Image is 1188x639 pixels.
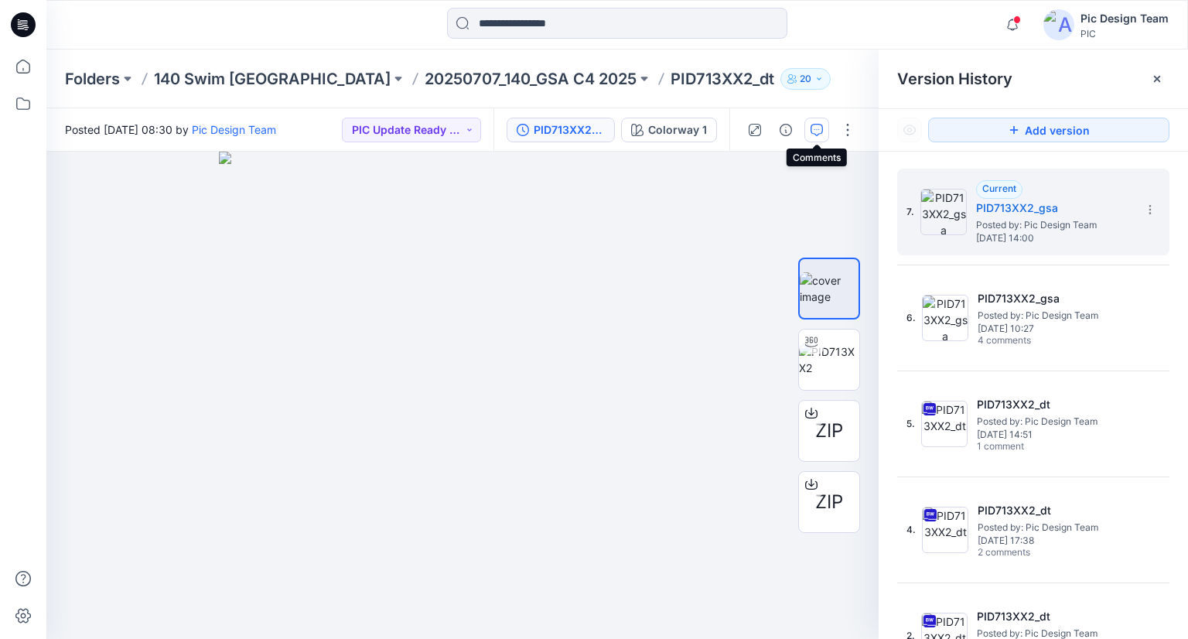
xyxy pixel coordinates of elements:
span: ZIP [815,488,843,516]
img: eyJhbGciOiJIUzI1NiIsImtpZCI6IjAiLCJzbHQiOiJzZXMiLCJ0eXAiOiJKV1QifQ.eyJkYXRhIjp7InR5cGUiOiJzdG9yYW... [219,152,705,639]
div: Pic Design Team [1080,9,1169,28]
img: PID713XX2_gsa [922,295,968,341]
span: Posted by: Pic Design Team [978,520,1132,535]
span: 4. [906,523,916,537]
span: [DATE] 14:51 [977,429,1132,440]
img: avatar [1043,9,1074,40]
h5: PID713XX2_dt [977,607,1132,626]
img: PID713XX2 [799,343,859,376]
button: Colorway 1 [621,118,717,142]
img: cover image [800,272,859,305]
a: 20250707_140_GSA C4 2025 [425,68,637,90]
a: Pic Design Team [192,123,276,136]
img: PID713XX2_gsa [920,189,967,235]
span: [DATE] 10:27 [978,323,1132,334]
h5: PID713XX2_gsa [978,289,1132,308]
button: PID713XX2_gsa [507,118,615,142]
span: 5. [906,417,915,431]
span: Current [982,183,1016,194]
button: Show Hidden Versions [897,118,922,142]
h5: PID713XX2_dt [977,395,1132,414]
h5: PID713XX2_gsa [976,199,1131,217]
span: 6. [906,311,916,325]
div: PIC [1080,28,1169,39]
span: 2 comments [978,547,1086,559]
button: 20 [780,68,831,90]
button: Close [1151,73,1163,85]
span: Posted by: Pic Design Team [976,217,1131,233]
span: Posted by: Pic Design Team [977,414,1132,429]
span: Posted [DATE] 08:30 by [65,121,276,138]
div: PID713XX2_gsa [534,121,605,138]
h5: PID713XX2_dt [978,501,1132,520]
div: Colorway 1 [648,121,707,138]
span: [DATE] 14:00 [976,233,1131,244]
span: ZIP [815,417,843,445]
p: PID713XX2_dt [671,68,774,90]
span: Version History [897,70,1012,88]
a: 140 Swim [GEOGRAPHIC_DATA] [154,68,391,90]
p: 20 [800,70,811,87]
span: Posted by: Pic Design Team [978,308,1132,323]
button: Add version [928,118,1169,142]
span: 4 comments [978,335,1086,347]
span: 7. [906,205,914,219]
img: PID713XX2_dt [922,507,968,553]
a: Folders [65,68,120,90]
img: PID713XX2_dt [921,401,968,447]
span: 1 comment [977,441,1085,453]
button: Details [773,118,798,142]
span: [DATE] 17:38 [978,535,1132,546]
